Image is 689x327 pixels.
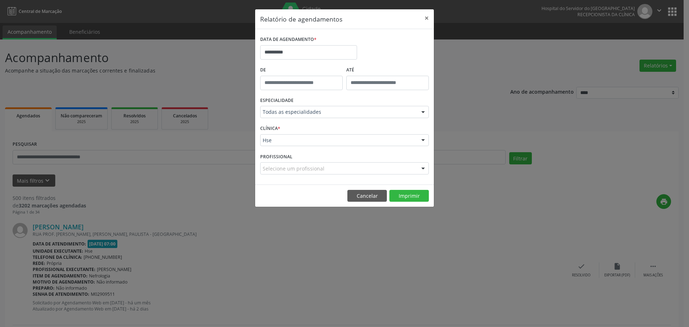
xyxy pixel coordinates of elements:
label: CLÍNICA [260,123,280,134]
label: PROFISSIONAL [260,151,292,162]
span: Selecione um profissional [263,165,324,172]
label: ATÉ [346,65,429,76]
button: Imprimir [389,190,429,202]
label: De [260,65,343,76]
button: Close [420,9,434,27]
span: Hse [263,137,414,144]
label: ESPECIALIDADE [260,95,294,106]
label: DATA DE AGENDAMENTO [260,34,317,45]
h5: Relatório de agendamentos [260,14,342,24]
button: Cancelar [347,190,387,202]
span: Todas as especialidades [263,108,414,116]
